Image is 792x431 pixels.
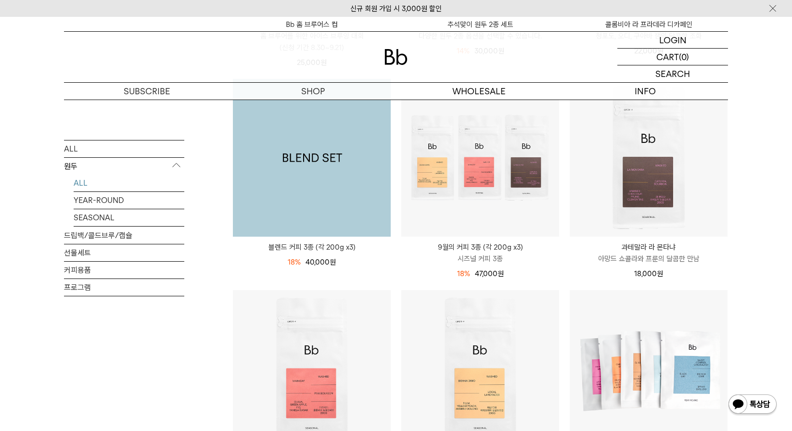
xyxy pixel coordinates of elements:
a: ALL [64,140,184,157]
a: 9월의 커피 3종 (각 200g x3) 시즈널 커피 3종 [401,241,559,265]
p: LOGIN [659,32,687,48]
a: YEAR-ROUND [74,191,184,208]
p: 시즈널 커피 3종 [401,253,559,265]
p: 과테말라 라 몬타냐 [570,241,728,253]
p: (0) [679,49,689,65]
p: 9월의 커피 3종 (각 200g x3) [401,241,559,253]
a: 블렌드 커피 3종 (각 200g x3) [233,241,391,253]
a: SHOP [230,83,396,100]
p: WHOLESALE [396,83,562,100]
a: SEASONAL [74,209,184,226]
a: SUBSCRIBE [64,83,230,100]
span: 18,000 [634,269,663,278]
span: 원 [330,258,336,266]
p: INFO [562,83,728,100]
a: 신규 회원 가입 시 3,000원 할인 [350,4,442,13]
p: SEARCH [655,65,690,82]
span: 47,000 [475,269,504,278]
a: 프로그램 [64,279,184,295]
img: 과테말라 라 몬타냐 [570,79,728,237]
p: 원두 [64,157,184,175]
span: 40,000 [306,258,336,266]
p: CART [656,49,679,65]
a: 선물세트 [64,244,184,261]
img: 로고 [384,49,408,65]
a: ALL [74,174,184,191]
a: CART (0) [617,49,728,65]
p: 아망드 쇼콜라와 프룬의 달콤한 만남 [570,253,728,265]
a: 커피용품 [64,261,184,278]
span: 원 [657,269,663,278]
img: 9월의 커피 3종 (각 200g x3) [401,79,559,237]
a: 블렌드 커피 3종 (각 200g x3) [233,79,391,237]
img: 카카오톡 채널 1:1 채팅 버튼 [728,393,778,417]
span: 원 [498,269,504,278]
div: 18% [457,268,470,279]
a: LOGIN [617,32,728,49]
a: 드립백/콜드브루/캡슐 [64,227,184,243]
a: 과테말라 라 몬타냐 아망드 쇼콜라와 프룬의 달콤한 만남 [570,241,728,265]
img: 1000001179_add2_053.png [233,79,391,237]
div: 18% [288,256,301,268]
